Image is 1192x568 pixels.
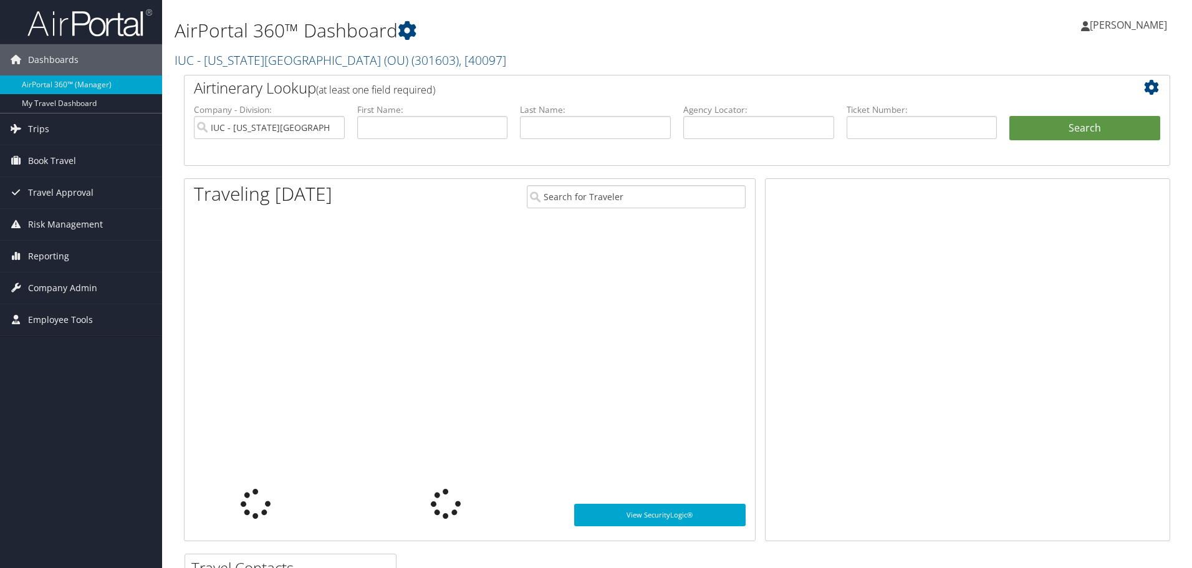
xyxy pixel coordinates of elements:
label: Company - Division: [194,103,345,116]
span: Book Travel [28,145,76,176]
img: airportal-logo.png [27,8,152,37]
label: Agency Locator: [683,103,834,116]
span: Travel Approval [28,177,94,208]
span: (at least one field required) [316,83,435,97]
span: Company Admin [28,272,97,304]
input: Search for Traveler [527,185,746,208]
label: Ticket Number: [847,103,997,116]
span: Trips [28,113,49,145]
h2: Airtinerary Lookup [194,77,1078,99]
span: Employee Tools [28,304,93,335]
span: ( 301603 ) [411,52,459,69]
span: Reporting [28,241,69,272]
a: IUC - [US_STATE][GEOGRAPHIC_DATA] (OU) [175,52,506,69]
a: [PERSON_NAME] [1081,6,1180,44]
a: View SecurityLogic® [574,504,746,526]
span: [PERSON_NAME] [1090,18,1167,32]
span: Dashboards [28,44,79,75]
label: First Name: [357,103,508,116]
button: Search [1009,116,1160,141]
span: Risk Management [28,209,103,240]
h1: Traveling [DATE] [194,181,332,207]
span: , [ 40097 ] [459,52,506,69]
h1: AirPortal 360™ Dashboard [175,17,845,44]
label: Last Name: [520,103,671,116]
